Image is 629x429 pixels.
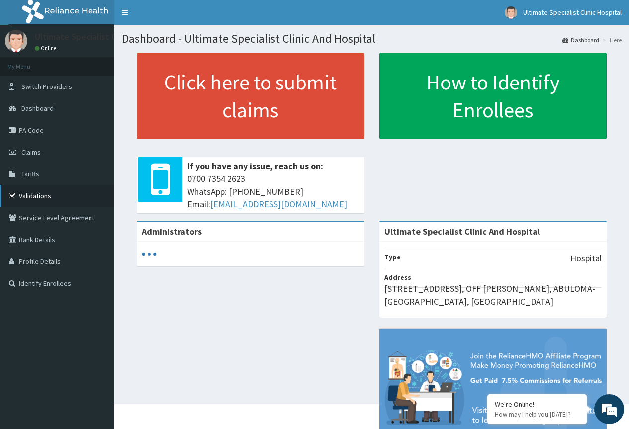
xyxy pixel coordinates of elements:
span: Tariffs [21,170,39,178]
b: Address [384,273,411,282]
a: How to Identify Enrollees [379,53,607,139]
div: We're Online! [495,400,579,409]
p: How may I help you today? [495,410,579,419]
span: Switch Providers [21,82,72,91]
p: [STREET_ADDRESS], OFF [PERSON_NAME], ABULOMA-[GEOGRAPHIC_DATA], [GEOGRAPHIC_DATA] [384,282,602,308]
span: 0700 7354 2623 WhatsApp: [PHONE_NUMBER] Email: [187,172,359,211]
p: Hospital [570,252,602,265]
li: Here [600,36,622,44]
h1: Dashboard - Ultimate Specialist Clinic And Hospital [122,32,622,45]
svg: audio-loading [142,247,157,261]
img: User Image [5,30,27,52]
b: Type [384,253,401,261]
span: Ultimate Specialist Clinic Hospital [523,8,622,17]
a: Dashboard [562,36,599,44]
strong: Ultimate Specialist Clinic And Hospital [384,226,540,237]
b: If you have any issue, reach us on: [187,160,323,172]
img: User Image [505,6,517,19]
span: Claims [21,148,41,157]
p: Ultimate Specialist Clinic Hospital [35,32,167,41]
span: Dashboard [21,104,54,113]
a: Click here to submit claims [137,53,364,139]
b: Administrators [142,226,202,237]
a: Online [35,45,59,52]
a: [EMAIL_ADDRESS][DOMAIN_NAME] [210,198,347,210]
